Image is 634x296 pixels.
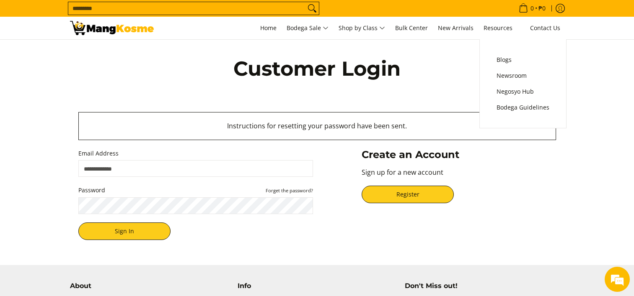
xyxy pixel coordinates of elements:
button: Sign In [78,222,171,240]
span: Blogs [497,55,549,65]
a: Newsroom [492,68,554,84]
p: Instructions for resetting your password have been sent. [87,121,547,140]
label: Password [78,185,313,196]
a: Blogs [492,52,554,68]
img: Account | Mang Kosme [70,21,154,35]
a: New Arrivals [434,17,478,39]
a: Bulk Center [391,17,432,39]
h3: Create an Account [362,148,556,161]
a: Home [256,17,281,39]
a: Contact Us [526,17,564,39]
span: Bodega Sale [287,23,329,33]
span: New Arrivals [438,24,474,32]
span: Resources [484,23,520,33]
span: ₱0 [537,5,547,11]
h4: About [70,282,229,290]
label: Email Address [78,148,313,159]
nav: Main Menu [162,17,564,39]
button: Search [305,2,319,15]
span: Bodega Guidelines [497,102,549,113]
small: Forget the password? [266,187,313,194]
span: Newsroom [497,71,549,81]
span: Bulk Center [395,24,428,32]
h4: Don't Miss out! [405,282,564,290]
button: Password [266,187,313,194]
a: Resources [479,17,524,39]
a: Register [362,186,454,203]
span: Negosyo Hub [497,87,549,97]
span: • [516,4,548,13]
a: Bodega Sale [282,17,333,39]
a: Bodega Guidelines [492,100,554,115]
p: Sign up for a new account [362,167,556,186]
a: Shop by Class [334,17,389,39]
span: Home [260,24,277,32]
span: 0 [529,5,535,11]
a: Negosyo Hub [492,84,554,100]
h4: Info [238,282,397,290]
span: Shop by Class [339,23,385,33]
span: Contact Us [530,24,560,32]
h1: Customer Login [133,56,502,81]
